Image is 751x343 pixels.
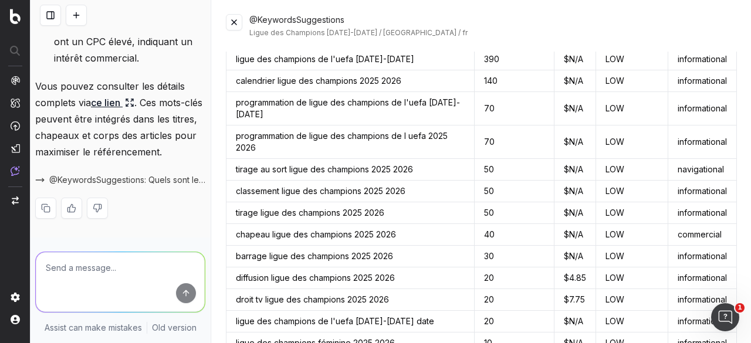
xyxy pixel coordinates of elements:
td: LOW [596,289,668,311]
p: Vous pouvez consulter les détails complets via . Ces mots-clés peuvent être intégrés dans les tit... [35,78,205,160]
td: calendrier ligue des champions 2025 2026 [226,70,475,92]
td: informational [668,181,736,202]
iframe: Intercom live chat [711,303,739,331]
img: Assist [11,166,20,176]
td: informational [668,49,736,70]
td: 40 [475,224,554,246]
img: Studio [11,144,20,153]
td: informational [668,289,736,311]
div: @KeywordsSuggestions [249,14,737,38]
td: programmation de ligue des champions de l uefa 2025 2026 [226,125,475,159]
td: LOW [596,70,668,92]
td: $ N/A [554,202,596,224]
td: $ N/A [554,70,596,92]
img: Botify logo [10,9,21,24]
td: LOW [596,181,668,202]
div: Ligue des Champions [DATE]-[DATE] / [GEOGRAPHIC_DATA] / fr [249,28,737,38]
td: 50 [475,159,554,181]
td: $ N/A [554,246,596,267]
td: chapeau ligue des champions 2025 2026 [226,224,475,246]
td: LOW [596,311,668,332]
p: Assist can make mistakes [45,322,142,334]
td: droit tv ligue des champions 2025 2026 [226,289,475,311]
td: ligue des champions de l'uefa [DATE]-[DATE] date [226,311,475,332]
td: LOW [596,159,668,181]
td: LOW [596,202,668,224]
td: 30 [475,246,554,267]
li: : Les mots-clés liés à la diffusion et aux droits TV ont un CPC élevé, indiquant un intérêt comme... [50,1,205,66]
td: LOW [596,246,668,267]
td: 50 [475,181,554,202]
td: 20 [475,267,554,289]
td: 20 [475,311,554,332]
td: ligue des champions de l'uefa [DATE]-[DATE] [226,49,475,70]
td: programmation de ligue des champions de l'uefa [DATE]-[DATE] [226,92,475,125]
td: informational [668,70,736,92]
td: LOW [596,224,668,246]
td: informational [668,267,736,289]
td: $ N/A [554,311,596,332]
td: classement ligue des champions 2025 2026 [226,181,475,202]
span: 1 [735,303,745,313]
td: $ N/A [554,224,596,246]
td: $ N/A [554,125,596,159]
img: Analytics [11,76,20,85]
td: 70 [475,92,554,125]
button: @KeywordsSuggestions: Quels sont les mots-clés les plus pertinents pour ce sujet, incluant les cl... [35,174,205,186]
td: 70 [475,125,554,159]
td: $ N/A [554,92,596,125]
td: informational [668,202,736,224]
td: 390 [475,49,554,70]
a: ce lien [91,94,134,111]
td: LOW [596,92,668,125]
td: 20 [475,289,554,311]
td: 140 [475,70,554,92]
td: informational [668,92,736,125]
td: $ N/A [554,49,596,70]
a: Old version [152,322,197,334]
img: Setting [11,293,20,302]
img: Activation [11,121,20,131]
td: commercial [668,224,736,246]
img: My account [11,315,20,324]
td: LOW [596,49,668,70]
td: $ N/A [554,181,596,202]
td: 50 [475,202,554,224]
img: Intelligence [11,98,20,108]
span: @KeywordsSuggestions: Quels sont les mots-clés les plus pertinents pour ce sujet, incluant les cl... [49,174,205,186]
td: $ 4.85 [554,267,596,289]
td: $ N/A [554,159,596,181]
td: informational [668,311,736,332]
td: LOW [596,125,668,159]
img: Switch project [12,196,19,205]
td: barrage ligue des champions 2025 2026 [226,246,475,267]
td: informational [668,246,736,267]
td: $ 7.75 [554,289,596,311]
td: tirage au sort ligue des champions 2025 2026 [226,159,475,181]
td: tirage ligue des champions 2025 2026 [226,202,475,224]
td: diffusion ligue des champions 2025 2026 [226,267,475,289]
td: LOW [596,267,668,289]
td: navigational [668,159,736,181]
td: informational [668,125,736,159]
